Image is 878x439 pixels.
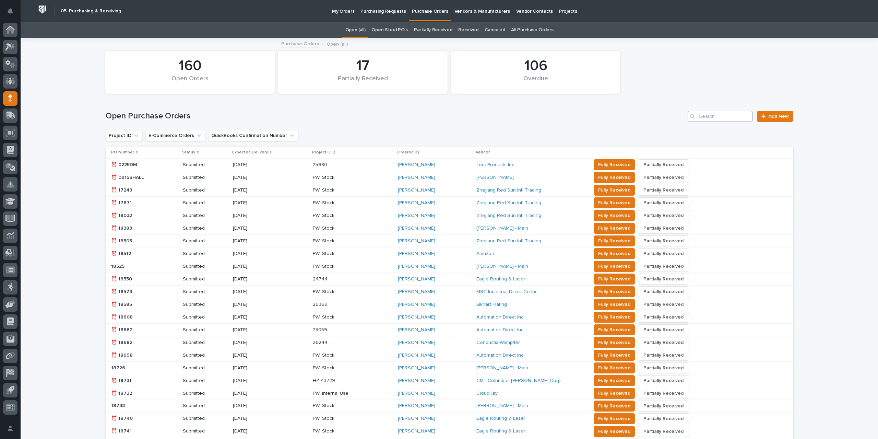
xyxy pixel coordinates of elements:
tr: ⏰ 0915SHALLSubmitted[DATE]PWI Stock[PERSON_NAME] [PERSON_NAME] Fully ReceivedPartially Received [106,171,793,184]
tr: 18726Submitted[DATE]PWI Stock[PERSON_NAME] [PERSON_NAME] - Main Fully ReceivedPartially Received [106,361,793,374]
button: Fully Received [594,223,635,234]
a: MSC Industrial Direct Co Inc [476,289,537,295]
p: ⏰ 18512 [111,251,168,257]
p: [DATE] [233,264,290,269]
span: Partially Received [643,186,684,194]
a: [PERSON_NAME] [398,403,435,409]
button: Fully Received [594,401,635,412]
button: Partially Received [638,235,689,246]
tr: 18733Submitted[DATE]PWI Stock[PERSON_NAME] [PERSON_NAME] - Main Fully ReceivedPartially Received [106,400,793,412]
a: [PERSON_NAME] [398,251,435,257]
a: [PERSON_NAME] [398,187,435,193]
button: Partially Received [638,286,689,297]
span: Partially Received [643,288,684,296]
p: Submitted [183,340,227,346]
a: Tork Products Inc [476,162,514,168]
tr: ⏰ 18698Submitted[DATE]PWI Stock[PERSON_NAME] Automation Direct Inc Fully ReceivedPartially Received [106,349,793,361]
button: Fully Received [594,210,635,221]
span: Partially Received [643,364,684,372]
a: [PERSON_NAME] [398,175,435,181]
span: Partially Received [643,173,684,182]
p: PWI Stock [313,289,370,295]
button: QuickBooks Confirmation Number [208,130,298,141]
p: PWI Stock [313,264,370,269]
p: [DATE] [233,251,290,257]
a: Canceled [485,22,505,38]
tr: ⏰ 18550Submitted[DATE]24744[PERSON_NAME] Eagle Routing & Laser Fully ReceivedPartially Received [106,273,793,286]
a: [PERSON_NAME] - Main [476,226,528,231]
p: ⏰ 18608 [111,314,168,320]
p: ⏰ 17249 [111,187,168,193]
span: Fully Received [598,300,630,309]
span: Partially Received [643,326,684,334]
button: Partially Received [638,185,689,196]
p: Submitted [183,238,227,244]
span: Partially Received [643,300,684,309]
p: ⏰ 18032 [111,213,168,219]
span: Fully Received [598,237,630,245]
button: Fully Received [594,324,635,335]
button: Partially Received [638,261,689,272]
button: Partially Received [638,223,689,234]
p: Submitted [183,428,227,434]
p: PO Number [111,149,134,156]
button: Partially Received [638,337,689,348]
span: Fully Received [598,364,630,372]
p: ⏰ 18573 [111,289,168,295]
a: Automation Direct Inc [476,353,523,358]
tr: ⏰ 17249Submitted[DATE]PWI Stock[PERSON_NAME] Zhejiang Red Sun Intl Trading Fully ReceivedPartiall... [106,184,793,197]
a: [PERSON_NAME] [398,226,435,231]
p: ⏰ 0225DM [111,162,168,168]
p: PWI Stock [313,365,370,371]
p: PWI Stock [313,416,370,421]
button: Partially Received [638,426,689,437]
p: PWI Stock [313,353,370,358]
a: [PERSON_NAME] [398,238,435,244]
a: Zhejiang Red Sun Intl Trading [476,200,541,206]
span: Fully Received [598,377,630,385]
p: PWI Stock [313,251,370,257]
button: Fully Received [594,413,635,424]
span: Partially Received [643,427,684,436]
a: Zhejiang Red Sun Intl Trading [476,213,541,219]
button: Partially Received [638,248,689,259]
tr: ⏰ 18740Submitted[DATE]PWI Stock[PERSON_NAME] Eagle Routing & Laser Fully ReceivedPartially Received [106,412,793,425]
a: Amazon [476,251,494,257]
a: Received [458,22,478,38]
a: [PERSON_NAME] [398,353,435,358]
p: [DATE] [233,416,290,421]
a: Eagle Routing & Laser [476,416,525,421]
span: Fully Received [598,389,630,397]
p: 18525 [111,264,168,269]
span: Partially Received [643,199,684,207]
p: ⏰ 18550 [111,276,168,282]
p: [DATE] [233,365,290,371]
span: Partially Received [643,161,684,169]
button: Partially Received [638,210,689,221]
span: Partially Received [643,275,684,283]
span: Fully Received [598,250,630,258]
button: Partially Received [638,274,689,285]
p: Submitted [183,276,227,282]
tr: ⏰ 0225DMSubmitted[DATE]25680[PERSON_NAME] Tork Products Inc Fully ReceivedPartially Received [106,159,793,171]
button: Fully Received [594,172,635,183]
a: CloudRay [476,391,498,396]
p: Submitted [183,226,227,231]
a: Automation Direct Inc [476,327,523,333]
button: Fully Received [594,159,635,170]
p: PWI Stock [313,175,370,181]
p: [DATE] [233,276,290,282]
p: ⏰ 18740 [111,416,168,421]
p: Submitted [183,403,227,409]
a: [PERSON_NAME] [398,428,435,434]
tr: ⏰ 18512Submitted[DATE]PWI Stock[PERSON_NAME] Amazon Fully ReceivedPartially Received [106,247,793,260]
span: Partially Received [643,313,684,321]
p: ⏰ 18383 [111,226,168,231]
p: ⏰ 18741 [111,428,168,434]
button: Partially Received [638,350,689,361]
button: Partially Received [638,172,689,183]
a: Eagle Routing & Laser [476,428,525,434]
button: Fully Received [594,299,635,310]
tr: ⏰ 18741Submitted[DATE]PWI Stock[PERSON_NAME] Eagle Routing & Laser Fully ReceivedPartially Received [106,425,793,438]
button: Fully Received [594,235,635,246]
